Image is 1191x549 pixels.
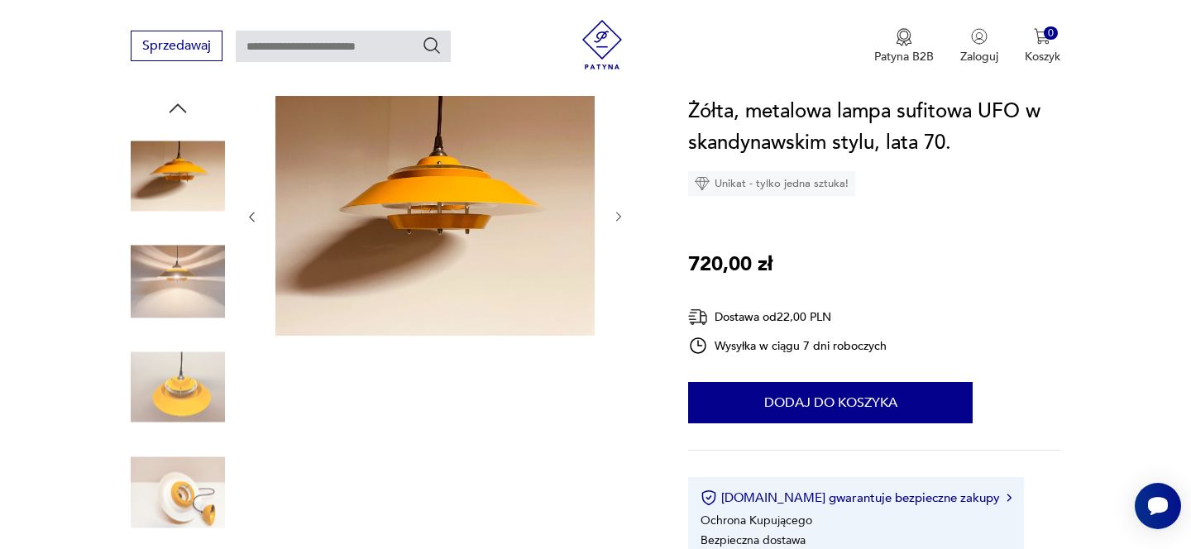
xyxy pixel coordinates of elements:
div: 0 [1044,26,1058,41]
button: Szukaj [422,36,442,55]
button: Patyna B2B [874,28,934,64]
img: Ikona diamentu [695,176,710,191]
p: Koszyk [1025,49,1060,64]
button: Zaloguj [960,28,998,64]
a: Sprzedawaj [131,41,222,53]
div: Dostawa od 22,00 PLN [688,307,887,327]
button: Dodaj do koszyka [688,382,973,423]
img: Zdjęcie produktu Żółta, metalowa lampa sufitowa UFO w skandynawskim stylu, lata 70. [131,235,225,329]
img: Ikona dostawy [688,307,708,327]
img: Patyna - sklep z meblami i dekoracjami vintage [577,20,627,69]
img: Zdjęcie produktu Żółta, metalowa lampa sufitowa UFO w skandynawskim stylu, lata 70. [131,129,225,223]
img: Ikona koszyka [1034,28,1050,45]
button: Sprzedawaj [131,31,222,61]
img: Zdjęcie produktu Żółta, metalowa lampa sufitowa UFO w skandynawskim stylu, lata 70. [131,446,225,540]
p: Zaloguj [960,49,998,64]
img: Zdjęcie produktu Żółta, metalowa lampa sufitowa UFO w skandynawskim stylu, lata 70. [275,96,595,336]
a: Ikona medaluPatyna B2B [874,28,934,64]
img: Ikona medalu [896,28,912,46]
p: Patyna B2B [874,49,934,64]
p: 720,00 zł [688,249,772,280]
li: Ochrona Kupującego [701,513,812,528]
div: Wysyłka w ciągu 7 dni roboczych [688,336,887,356]
img: Ikonka użytkownika [971,28,988,45]
img: Zdjęcie produktu Żółta, metalowa lampa sufitowa UFO w skandynawskim stylu, lata 70. [131,340,225,434]
div: Unikat - tylko jedna sztuka! [688,171,855,196]
h1: Żółta, metalowa lampa sufitowa UFO w skandynawskim stylu, lata 70. [688,96,1059,159]
button: 0Koszyk [1025,28,1060,64]
img: Ikona strzałki w prawo [1007,494,1012,502]
button: [DOMAIN_NAME] gwarantuje bezpieczne zakupy [701,489,1011,506]
img: Ikona certyfikatu [701,489,717,506]
li: Bezpieczna dostawa [701,532,806,548]
iframe: Smartsupp widget button [1135,483,1181,529]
